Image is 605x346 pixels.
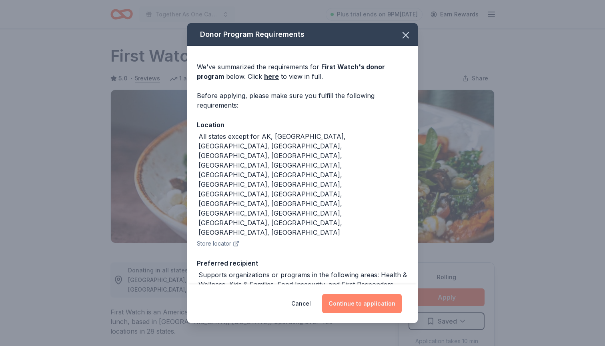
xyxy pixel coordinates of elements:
button: Continue to application [322,294,402,313]
div: All states except for AK, [GEOGRAPHIC_DATA], [GEOGRAPHIC_DATA], [GEOGRAPHIC_DATA], [GEOGRAPHIC_DA... [198,132,408,237]
button: Store locator [197,239,239,248]
div: Location [197,120,408,130]
button: Cancel [291,294,311,313]
a: here [264,72,279,81]
div: Supports organizations or programs in the following areas: Health & Wellness, Kids & Families, Fo... [198,270,408,289]
div: We've summarized the requirements for below. Click to view in full. [197,62,408,81]
div: Preferred recipient [197,258,408,268]
div: Before applying, please make sure you fulfill the following requirements: [197,91,408,110]
div: Donor Program Requirements [187,23,418,46]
